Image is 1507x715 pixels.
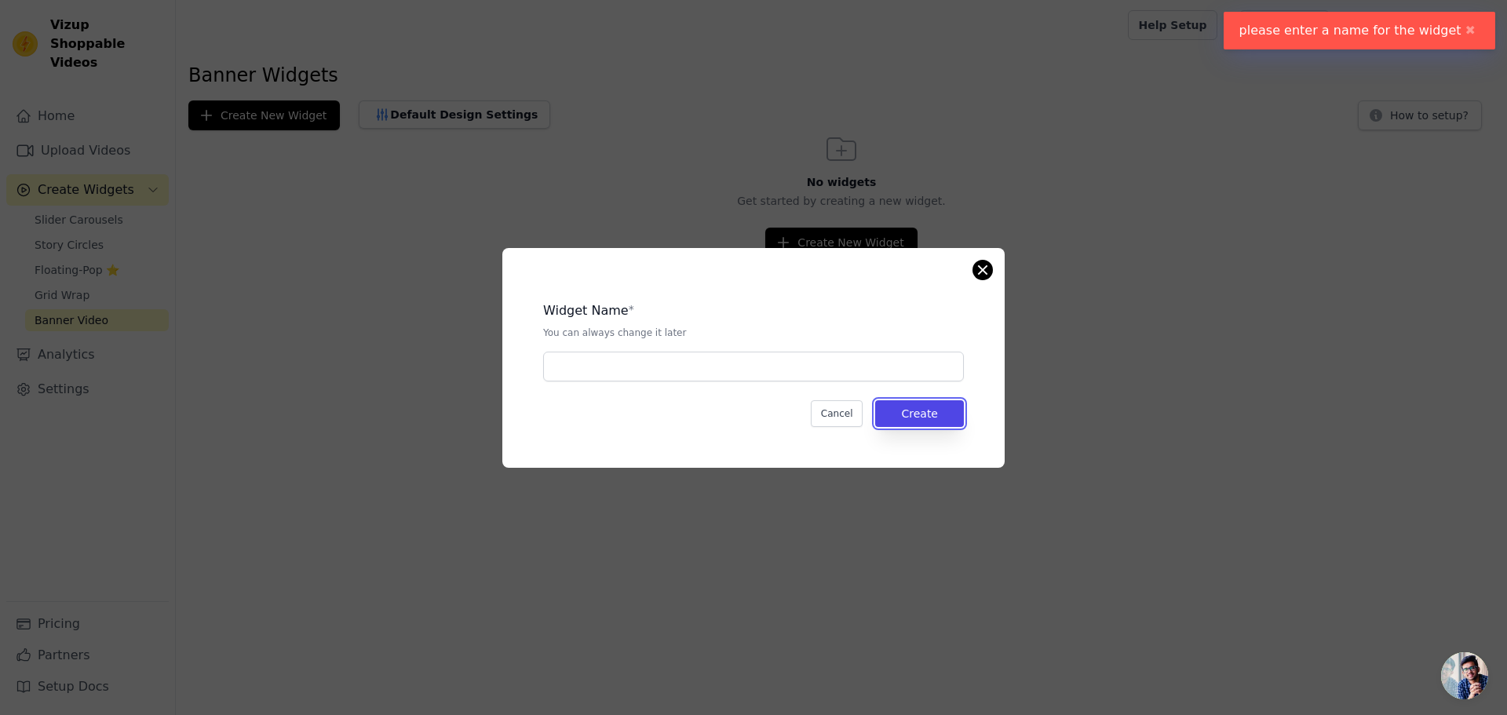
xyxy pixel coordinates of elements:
[1224,12,1495,49] div: please enter a name for the widget
[543,301,629,320] legend: Widget Name
[875,400,964,427] button: Create
[973,261,992,279] button: Close modal
[811,400,863,427] button: Cancel
[543,326,964,339] p: You can always change it later
[1461,21,1480,40] button: Close
[1441,652,1488,699] a: Open chat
